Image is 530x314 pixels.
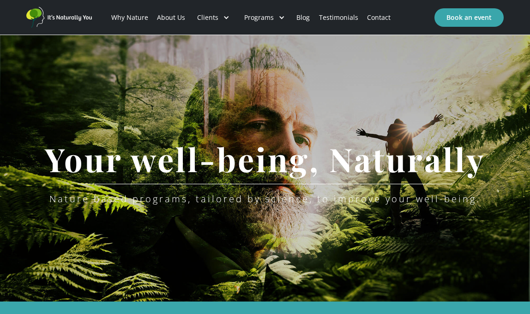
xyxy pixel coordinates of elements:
[362,2,395,33] a: Contact
[49,193,481,205] div: Nature based programs, tailored by science, to improve your well-being.
[292,2,314,33] a: Blog
[153,2,190,33] a: About Us
[314,2,362,33] a: Testimonials
[237,2,292,33] div: Programs
[31,141,499,177] h1: Your well-being, Naturally
[244,13,274,22] div: Programs
[107,2,152,33] a: Why Nature
[26,7,96,28] a: home
[197,13,218,22] div: Clients
[434,8,504,27] a: Book an event
[190,2,237,33] div: Clients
